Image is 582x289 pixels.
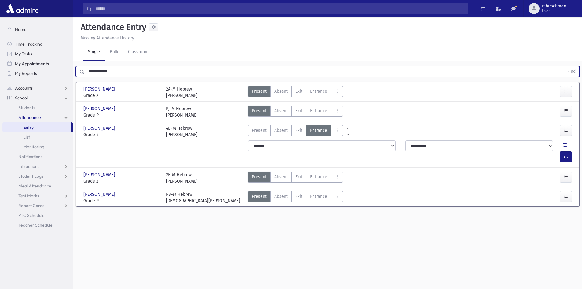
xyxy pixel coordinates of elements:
[274,127,288,134] span: Absent
[2,49,73,59] a: My Tasks
[248,86,343,99] div: AttTypes
[2,122,71,132] a: Entry
[2,93,73,103] a: School
[295,88,302,94] span: Exit
[83,172,116,178] span: [PERSON_NAME]
[166,191,240,204] div: PB-M Hebrew [DEMOGRAPHIC_DATA][PERSON_NAME]
[18,183,51,189] span: Meal Attendance
[2,210,73,220] a: PTC Schedule
[81,35,134,41] u: Missing Attendance History
[2,161,73,171] a: Infractions
[23,134,30,140] span: List
[18,164,39,169] span: Infractions
[18,203,44,208] span: Report Cards
[78,35,134,41] a: Missing Attendance History
[18,105,35,110] span: Students
[166,86,198,99] div: 2A-M Hebrew [PERSON_NAME]
[252,108,267,114] span: Present
[252,88,267,94] span: Present
[18,115,41,120] span: Attendance
[83,125,116,132] span: [PERSON_NAME]
[83,112,160,118] span: Grade P
[310,193,327,200] span: Entrance
[18,213,45,218] span: PTC Schedule
[83,92,160,99] span: Grade 2
[310,174,327,180] span: Entrance
[15,27,27,32] span: Home
[15,51,32,57] span: My Tasks
[295,108,302,114] span: Exit
[310,88,327,94] span: Entrance
[92,3,468,14] input: Search
[83,132,160,138] span: Grade 4
[166,106,198,118] div: PJ-M Hebrew [PERSON_NAME]
[18,193,39,198] span: Test Marks
[2,171,73,181] a: Student Logs
[83,191,116,198] span: [PERSON_NAME]
[248,125,343,138] div: AttTypes
[15,95,28,101] span: School
[83,44,105,61] a: Single
[83,106,116,112] span: [PERSON_NAME]
[2,132,73,142] a: List
[15,85,33,91] span: Accounts
[2,152,73,161] a: Notifications
[18,173,43,179] span: Student Logs
[248,106,343,118] div: AttTypes
[295,127,302,134] span: Exit
[542,4,566,9] span: mhirschman
[166,172,198,184] div: 2F-M Hebrew [PERSON_NAME]
[15,71,37,76] span: My Reports
[2,181,73,191] a: Meal Attendance
[123,44,153,61] a: Classroom
[2,24,73,34] a: Home
[2,201,73,210] a: Report Cards
[2,142,73,152] a: Monitoring
[2,59,73,69] a: My Appointments
[78,22,146,32] h5: Attendance Entry
[252,174,267,180] span: Present
[252,127,267,134] span: Present
[105,44,123,61] a: Bulk
[252,193,267,200] span: Present
[310,127,327,134] span: Entrance
[18,154,42,159] span: Notifications
[2,83,73,93] a: Accounts
[542,9,566,13] span: User
[295,193,302,200] span: Exit
[274,174,288,180] span: Absent
[274,193,288,200] span: Absent
[2,69,73,78] a: My Reports
[18,222,53,228] span: Teacher Schedule
[2,103,73,113] a: Students
[2,113,73,122] a: Attendance
[5,2,40,15] img: AdmirePro
[2,39,73,49] a: Time Tracking
[83,178,160,184] span: Grade 2
[2,191,73,201] a: Test Marks
[274,88,288,94] span: Absent
[23,144,44,150] span: Monitoring
[23,124,34,130] span: Entry
[83,198,160,204] span: Grade P
[166,125,198,138] div: 4B-M Hebrew [PERSON_NAME]
[248,191,343,204] div: AttTypes
[248,172,343,184] div: AttTypes
[15,61,49,66] span: My Appointments
[83,86,116,92] span: [PERSON_NAME]
[310,108,327,114] span: Entrance
[274,108,288,114] span: Absent
[564,66,579,77] button: Find
[2,220,73,230] a: Teacher Schedule
[295,174,302,180] span: Exit
[15,41,42,47] span: Time Tracking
